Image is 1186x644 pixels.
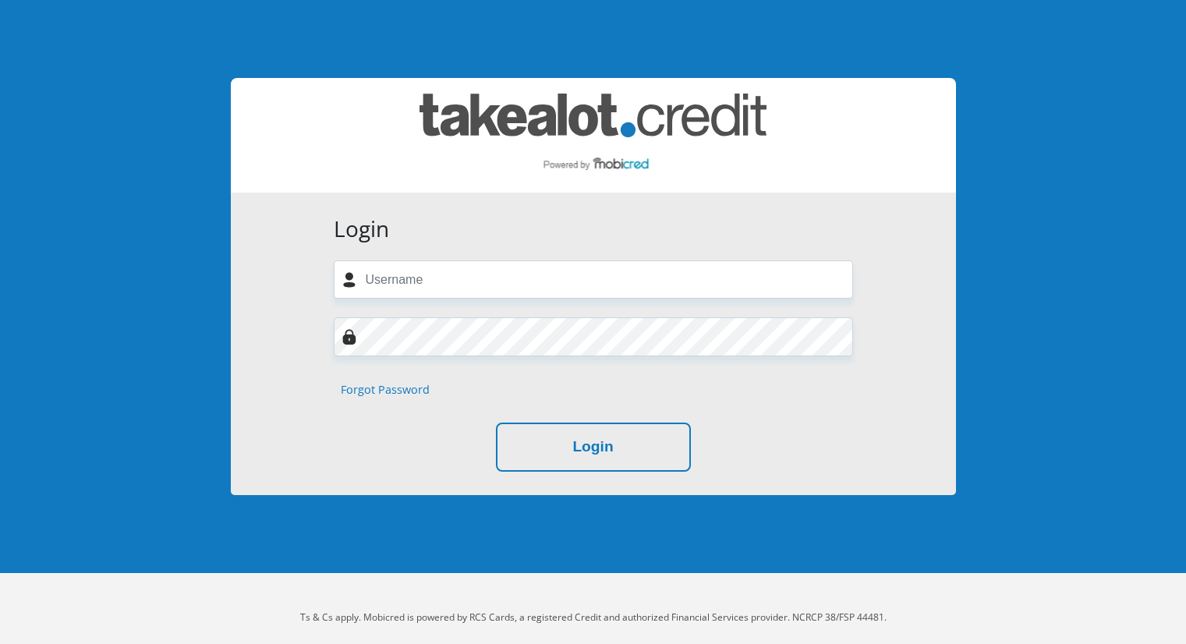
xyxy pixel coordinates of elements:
img: user-icon image [342,272,357,288]
a: Forgot Password [341,381,430,398]
img: Image [342,329,357,345]
p: Ts & Cs apply. Mobicred is powered by RCS Cards, a registered Credit and authorized Financial Ser... [161,610,1026,625]
input: Username [334,260,853,299]
h3: Login [334,216,853,242]
button: Login [496,423,691,472]
img: takealot_credit logo [420,94,766,177]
